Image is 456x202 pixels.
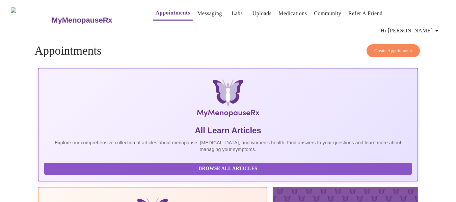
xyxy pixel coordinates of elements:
p: Explore our comprehensive collection of articles about menopause, [MEDICAL_DATA], and women's hea... [44,139,412,153]
button: Create Appointment [367,44,420,57]
a: Appointments [156,8,190,18]
img: MyMenopauseRx Logo [101,79,355,120]
h4: Appointments [34,44,422,58]
button: Refer a Friend [346,7,385,20]
h3: MyMenopauseRx [52,16,112,25]
button: Medications [276,7,310,20]
button: Browse All Articles [44,163,412,175]
a: Messaging [197,9,222,18]
a: Browse All Articles [44,165,414,171]
a: Community [314,9,341,18]
a: Uploads [252,9,272,18]
span: Browse All Articles [51,165,405,173]
img: MyMenopauseRx Logo [11,7,51,33]
a: Refer a Friend [348,9,383,18]
span: Create Appointment [374,47,412,55]
a: Labs [232,9,243,18]
span: Hi [PERSON_NAME] [381,26,441,35]
button: Uploads [250,7,274,20]
a: MyMenopauseRx [51,8,139,32]
a: Medications [278,9,307,18]
h5: All Learn Articles [44,125,412,136]
button: Community [311,7,344,20]
button: Hi [PERSON_NAME] [378,24,444,37]
button: Appointments [153,6,193,21]
button: Labs [226,7,248,20]
button: Messaging [194,7,224,20]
